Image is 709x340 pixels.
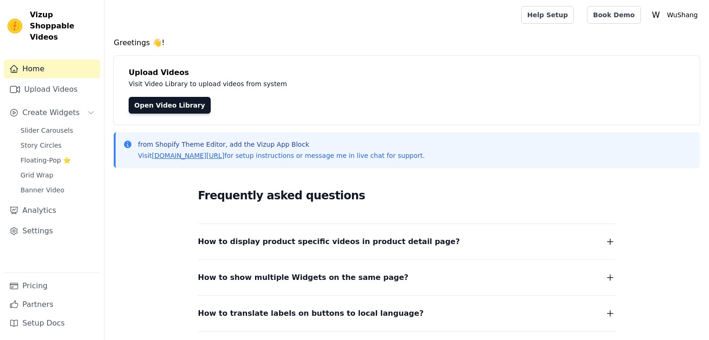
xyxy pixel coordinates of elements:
[15,124,100,137] a: Slider Carousels
[22,107,80,118] span: Create Widgets
[4,277,100,295] a: Pricing
[129,78,546,89] p: Visit Video Library to upload videos from system
[129,97,211,114] a: Open Video Library
[4,314,100,333] a: Setup Docs
[152,152,225,159] a: [DOMAIN_NAME][URL]
[198,271,616,284] button: How to show multiple Widgets on the same page?
[587,6,640,24] a: Book Demo
[652,10,660,20] text: W
[15,184,100,197] a: Banner Video
[30,9,96,43] span: Vizup Shoppable Videos
[4,103,100,122] button: Create Widgets
[663,7,702,23] p: WuShang
[198,235,616,248] button: How to display product specific videos in product detail page?
[198,235,460,248] span: How to display product specific videos in product detail page?
[4,295,100,314] a: Partners
[15,154,100,167] a: Floating-Pop ⭐
[114,37,700,48] h4: Greetings 👋!
[138,140,425,149] p: from Shopify Theme Editor, add the Vizup App Block
[648,7,702,23] button: W WuShang
[21,126,73,135] span: Slider Carousels
[4,201,100,220] a: Analytics
[7,19,22,34] img: Vizup
[138,151,425,160] p: Visit for setup instructions or message me in live chat for support.
[21,185,64,195] span: Banner Video
[21,170,53,180] span: Grid Wrap
[15,139,100,152] a: Story Circles
[198,186,616,205] h2: Frequently asked questions
[21,141,62,150] span: Story Circles
[521,6,574,24] a: Help Setup
[198,307,616,320] button: How to translate labels on buttons to local language?
[15,169,100,182] a: Grid Wrap
[4,80,100,99] a: Upload Videos
[198,271,409,284] span: How to show multiple Widgets on the same page?
[198,307,424,320] span: How to translate labels on buttons to local language?
[4,222,100,240] a: Settings
[21,156,71,165] span: Floating-Pop ⭐
[4,60,100,78] a: Home
[129,67,685,78] h4: Upload Videos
